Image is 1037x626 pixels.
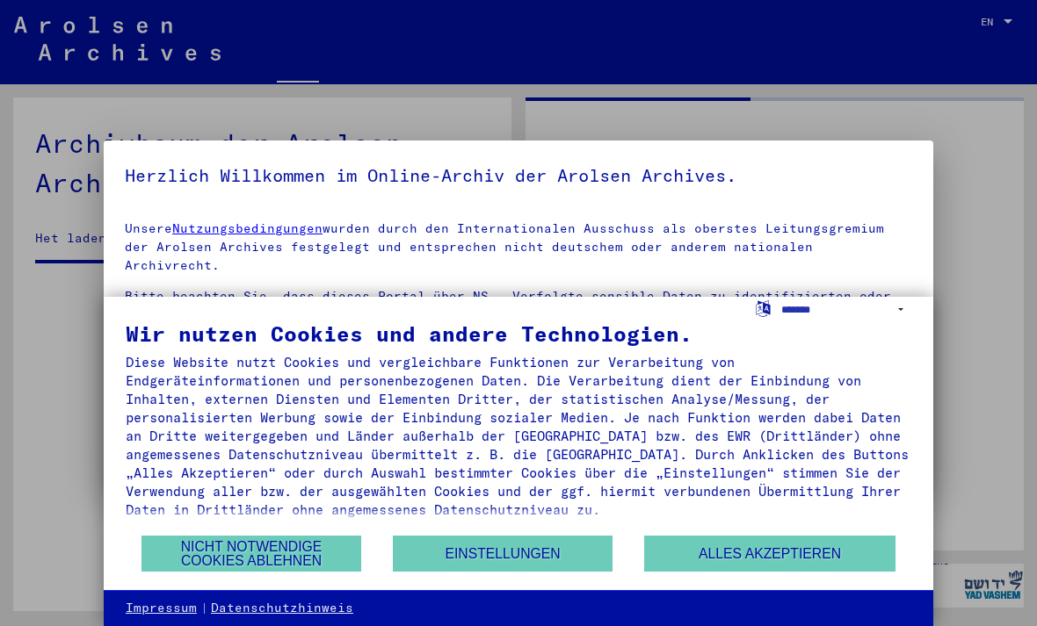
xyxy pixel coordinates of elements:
div: Wir nutzen Cookies und andere Technologien. [126,323,911,344]
button: Alles akzeptieren [644,536,896,572]
a: Datenschutzhinweis [211,600,353,617]
h5: Herzlich Willkommen im Online-Archiv der Arolsen Archives. [125,162,912,190]
div: Diese Website nutzt Cookies und vergleichbare Funktionen zur Verarbeitung von Endgeräteinformatio... [126,353,911,519]
label: Sprache auswählen [754,299,772,316]
p: Unsere wurden durch den Internationalen Ausschuss als oberstes Leitungsgremium der Arolsen Archiv... [125,219,912,275]
a: Impressum [126,600,197,617]
select: Sprache auswählen [781,297,911,322]
p: Bitte beachten Sie, dass dieses Portal über NS - Verfolgte sensible Daten zu identifizierten oder... [125,287,912,398]
button: Nicht notwendige Cookies ablehnen [141,536,361,572]
a: Nutzungsbedingungen [172,220,323,236]
button: Einstellungen [393,536,613,572]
